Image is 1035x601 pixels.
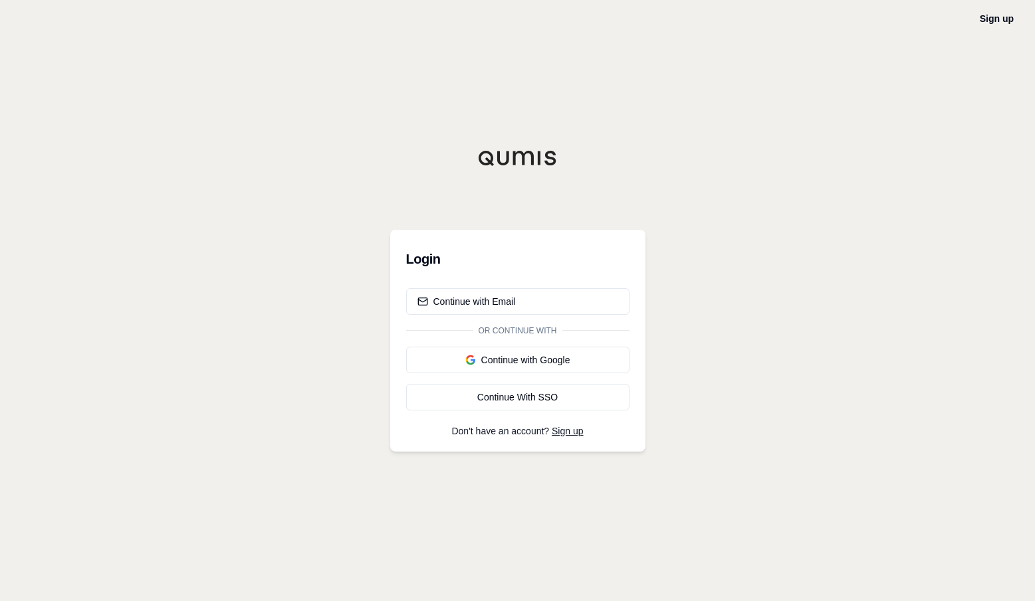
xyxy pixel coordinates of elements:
button: Continue with Google [406,347,630,373]
p: Don't have an account? [406,426,630,436]
img: Qumis [478,150,558,166]
a: Continue With SSO [406,384,630,410]
div: Continue With SSO [417,390,618,404]
div: Continue with Email [417,295,516,308]
span: Or continue with [473,325,562,336]
a: Sign up [980,13,1014,24]
div: Continue with Google [417,353,618,367]
button: Continue with Email [406,288,630,315]
h3: Login [406,246,630,272]
a: Sign up [552,426,583,436]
